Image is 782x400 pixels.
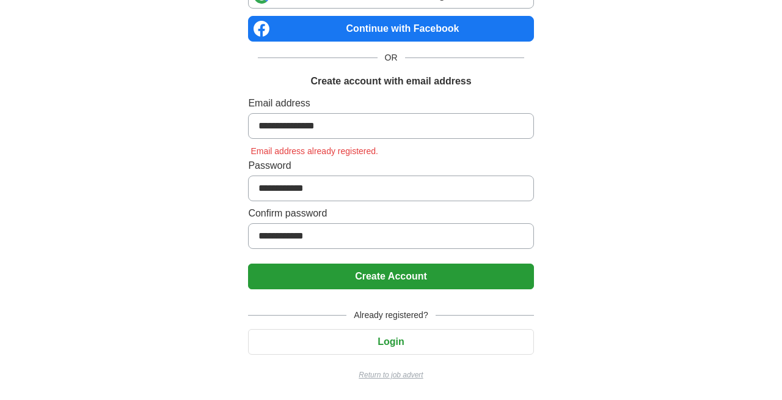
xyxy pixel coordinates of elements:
[378,51,405,64] span: OR
[248,336,533,347] a: Login
[248,96,533,111] label: Email address
[248,329,533,355] button: Login
[310,74,471,89] h1: Create account with email address
[346,309,435,322] span: Already registered?
[248,16,533,42] a: Continue with Facebook
[248,158,533,173] label: Password
[248,146,381,156] span: Email address already registered.
[248,369,533,380] a: Return to job advert
[248,206,533,221] label: Confirm password
[248,264,533,289] button: Create Account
